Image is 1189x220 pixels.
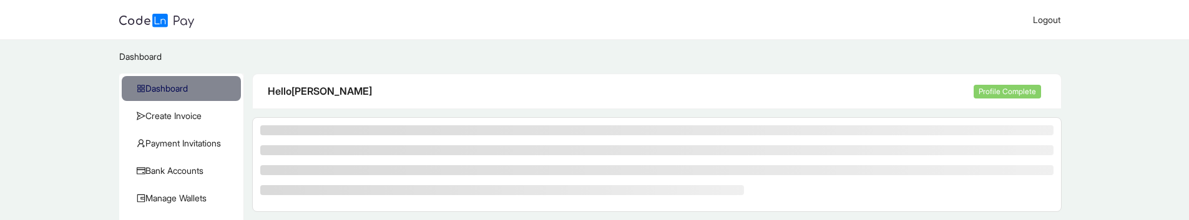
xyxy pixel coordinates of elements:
span: Create Invoice [137,103,231,128]
span: Manage Wallets [137,186,231,211]
span: Dashboard [119,51,162,62]
span: user-add [137,139,145,148]
span: Dashboard [137,76,231,101]
a: Profile Complete [974,84,1046,98]
span: Bank Accounts [137,158,231,183]
span: appstore [137,84,145,93]
div: Hello [268,84,974,99]
span: [PERSON_NAME] [291,85,372,97]
span: credit-card [137,166,145,175]
span: Payment Invitations [137,131,231,156]
img: logo [119,14,194,28]
span: Profile Complete [974,85,1041,98]
span: Logout [1033,14,1060,25]
span: wallet [137,194,145,203]
span: send [137,112,145,120]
